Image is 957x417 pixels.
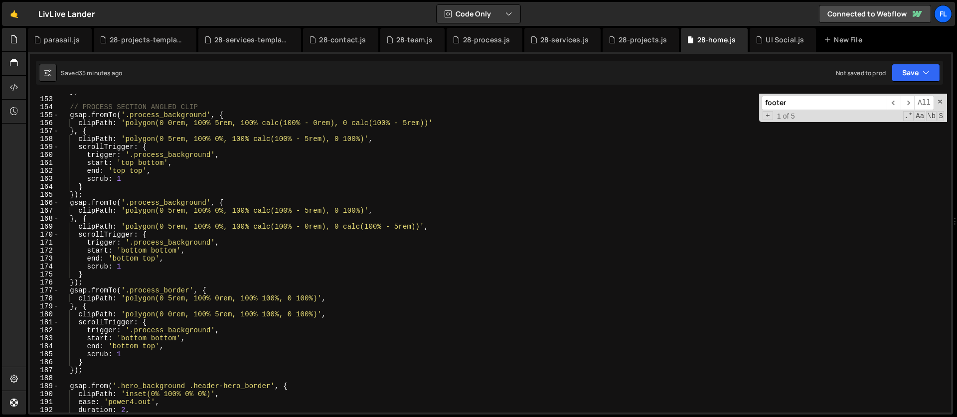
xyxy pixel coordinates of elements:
div: Saved [61,69,122,77]
div: 189 [30,382,59,390]
div: 178 [30,294,59,302]
div: 165 [30,191,59,199]
span: RegExp Search [903,111,914,121]
span: Whole Word Search [926,111,937,121]
div: 166 [30,199,59,207]
button: Save [892,64,940,82]
div: LivLive Lander [38,8,95,20]
div: 28-services.js [540,35,589,45]
div: 177 [30,286,59,294]
span: Alt-Enter [914,96,934,110]
a: 🤙 [2,2,26,26]
div: 179 [30,302,59,310]
div: 168 [30,215,59,223]
a: Connected to Webflow [819,5,931,23]
div: 35 minutes ago [79,69,122,77]
div: 160 [30,151,59,159]
div: 169 [30,223,59,231]
span: ​ [901,96,915,110]
div: 170 [30,231,59,239]
div: 157 [30,127,59,135]
span: Search In Selection [938,111,944,121]
div: 28-services-template.js [214,35,289,45]
div: 155 [30,111,59,119]
div: 171 [30,239,59,247]
div: 188 [30,374,59,382]
div: 176 [30,278,59,286]
div: 173 [30,255,59,263]
div: 162 [30,167,59,175]
div: 192 [30,406,59,414]
div: 187 [30,366,59,374]
div: 172 [30,247,59,255]
div: 186 [30,358,59,366]
div: 182 [30,326,59,334]
div: 158 [30,135,59,143]
div: 174 [30,263,59,271]
input: Search for [762,96,887,110]
div: 28-projects-template.js [110,35,184,45]
button: Code Only [437,5,520,23]
div: 28-process.js [463,35,510,45]
div: 153 [30,95,59,103]
div: 180 [30,310,59,318]
div: 159 [30,143,59,151]
a: Fl [934,5,952,23]
div: 185 [30,350,59,358]
div: Not saved to prod [836,69,886,77]
div: New File [824,35,866,45]
div: 191 [30,398,59,406]
div: parasail.js [44,35,80,45]
div: 164 [30,183,59,191]
div: 28-home.js [697,35,736,45]
div: 161 [30,159,59,167]
div: UI Social.js [766,35,804,45]
span: 1 of 5 [773,112,799,120]
div: 154 [30,103,59,111]
span: ​ [887,96,901,110]
div: 28-team.js [396,35,433,45]
div: 175 [30,271,59,278]
div: 28-contact.js [319,35,366,45]
span: CaseSensitive Search [915,111,925,121]
div: 156 [30,119,59,127]
div: 167 [30,207,59,215]
span: Toggle Replace mode [763,111,773,120]
div: 183 [30,334,59,342]
div: 190 [30,390,59,398]
div: 184 [30,342,59,350]
div: 181 [30,318,59,326]
div: 28-projects.js [619,35,667,45]
div: 163 [30,175,59,183]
